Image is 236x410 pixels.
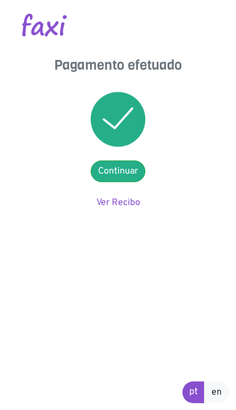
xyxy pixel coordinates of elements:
a: Ver Recibo [96,197,140,208]
a: en [204,381,229,403]
a: pt [182,381,205,403]
img: success [91,92,145,147]
h4: Pagamento efetuado [9,57,227,74]
a: Continuar [91,160,145,182]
